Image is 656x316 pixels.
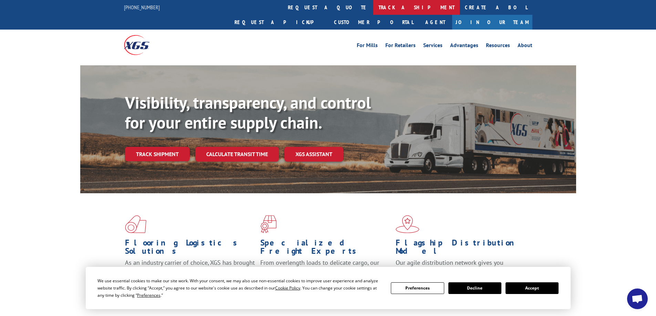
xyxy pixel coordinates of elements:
[450,43,478,50] a: Advantages
[125,92,371,133] b: Visibility, transparency, and control for your entire supply chain.
[229,15,329,30] a: Request a pickup
[86,267,571,309] div: Cookie Consent Prompt
[627,288,648,309] div: Open chat
[448,282,501,294] button: Decline
[486,43,510,50] a: Resources
[125,215,146,233] img: xgs-icon-total-supply-chain-intelligence-red
[260,215,277,233] img: xgs-icon-focused-on-flooring-red
[125,239,255,259] h1: Flooring Logistics Solutions
[195,147,279,162] a: Calculate transit time
[260,259,391,289] p: From overlength loads to delicate cargo, our experienced staff knows the best way to move your fr...
[275,285,300,291] span: Cookie Policy
[396,239,526,259] h1: Flagship Distribution Model
[423,43,442,50] a: Services
[357,43,378,50] a: For Mills
[506,282,559,294] button: Accept
[418,15,452,30] a: Agent
[391,282,444,294] button: Preferences
[124,4,160,11] a: [PHONE_NUMBER]
[137,292,160,298] span: Preferences
[396,259,522,275] span: Our agile distribution network gives you nationwide inventory management on demand.
[385,43,416,50] a: For Retailers
[284,147,343,162] a: XGS ASSISTANT
[125,147,190,161] a: Track shipment
[329,15,418,30] a: Customer Portal
[260,239,391,259] h1: Specialized Freight Experts
[125,259,255,283] span: As an industry carrier of choice, XGS has brought innovation and dedication to flooring logistics...
[97,277,383,299] div: We use essential cookies to make our site work. With your consent, we may also use non-essential ...
[396,215,419,233] img: xgs-icon-flagship-distribution-model-red
[518,43,532,50] a: About
[452,15,532,30] a: Join Our Team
